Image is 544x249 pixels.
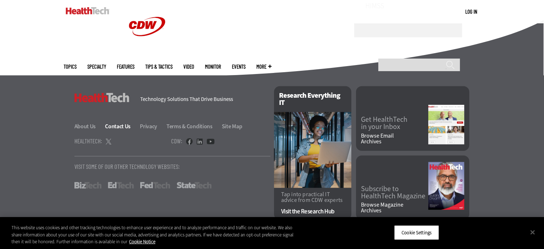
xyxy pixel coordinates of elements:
[105,123,139,130] a: Contact Us
[177,182,211,189] a: StateTech
[361,133,428,144] a: Browse EmailArchives
[87,64,106,69] span: Specialty
[74,93,129,102] h3: HealthTech
[361,185,428,200] a: Subscribe toHealthTech Magazine
[66,7,109,14] img: Home
[117,64,134,69] a: Features
[465,8,477,15] a: Log in
[274,86,351,112] h2: Research Everything IT
[140,182,170,189] a: FedTech
[256,64,271,69] span: More
[74,163,270,170] p: Visit Some Of Our Other Technology Websites:
[145,64,173,69] a: Tips & Tactics
[465,8,477,15] div: User menu
[232,64,246,69] a: Events
[166,123,221,130] a: Terms & Conditions
[281,208,344,215] a: Visit the Research Hub
[183,64,194,69] a: Video
[525,224,540,240] button: Close
[361,116,428,130] a: Get HealthTechin your Inbox
[74,138,102,144] h4: HealthTech:
[281,192,344,203] p: Tap into practical IT advice from CDW experts
[361,202,428,213] a: Browse MagazineArchives
[140,97,265,102] h4: Technology Solutions That Drive Business
[205,64,221,69] a: MonITor
[108,182,134,189] a: EdTech
[129,239,155,245] a: More information about your privacy
[428,162,464,210] img: Fall 2025 Cover
[428,105,464,144] img: newsletter screenshot
[64,64,77,69] span: Topics
[74,123,104,130] a: About Us
[394,225,439,240] button: Cookie Settings
[120,47,174,55] a: CDW
[222,123,242,130] a: Site Map
[74,182,101,189] a: BizTech
[12,224,299,245] div: This website uses cookies and other tracking technologies to enhance user experience and to analy...
[140,123,165,130] a: Privacy
[171,138,182,144] h4: CDW:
